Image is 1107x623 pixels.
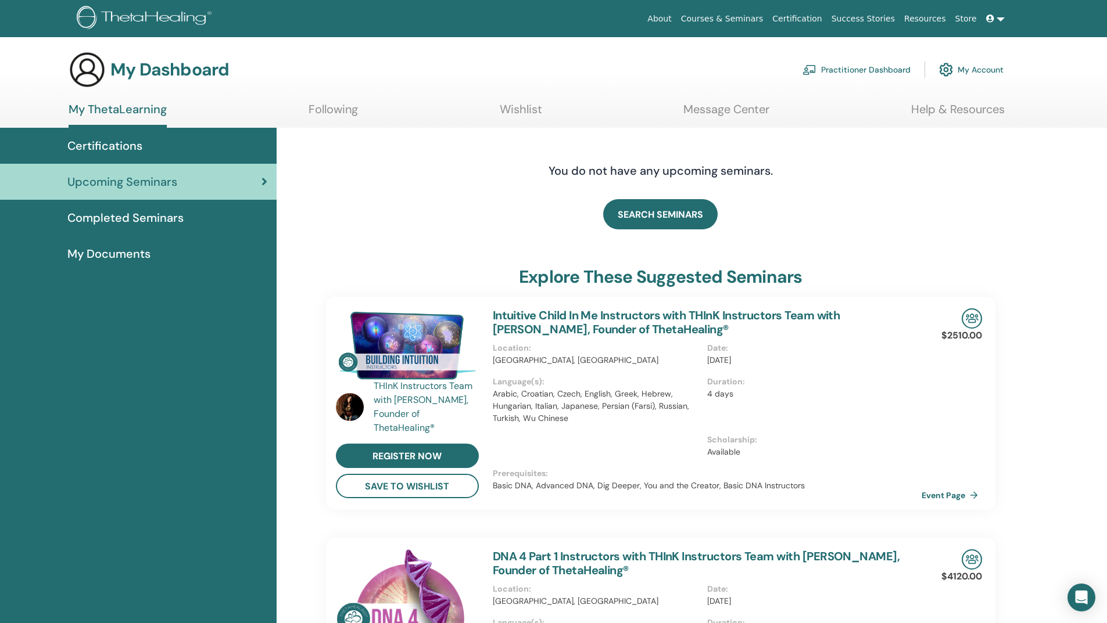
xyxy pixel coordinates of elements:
[939,60,953,80] img: cog.svg
[962,308,982,329] img: In-Person Seminar
[827,8,900,30] a: Success Stories
[803,57,911,82] a: Practitioner Dashboard
[67,137,142,154] span: Certifications
[493,595,700,607] p: [GEOGRAPHIC_DATA], [GEOGRAPHIC_DATA]
[768,8,826,30] a: Certification
[707,583,915,595] p: Date :
[911,102,1005,125] a: Help & Resources
[707,354,915,366] p: [DATE]
[707,342,915,354] p: Date :
[336,444,479,468] a: register now
[676,8,768,30] a: Courses & Seminars
[493,308,840,337] a: Intuitive Child In Me Instructors with THInK Instructors Team with [PERSON_NAME], Founder of Thet...
[67,173,177,190] span: Upcoming Seminars
[500,102,542,125] a: Wishlist
[941,329,982,343] p: $2510.00
[939,57,1004,82] a: My Account
[478,164,844,178] h4: You do not have any upcoming seminars.
[69,51,106,88] img: generic-user-icon.jpg
[493,342,700,354] p: Location :
[683,102,769,125] a: Message Center
[707,434,915,446] p: Scholarship :
[110,59,229,80] h3: My Dashboard
[309,102,358,125] a: Following
[707,446,915,458] p: Available
[493,467,922,480] p: Prerequisites :
[493,376,700,388] p: Language(s) :
[618,208,703,221] span: SEARCH SEMINARS
[493,583,700,595] p: Location :
[707,376,915,388] p: Duration :
[77,6,216,32] img: logo.png
[707,388,915,400] p: 4 days
[493,388,700,424] p: Arabic, Croatian, Czech, English, Greek, Hebrew, Hungarian, Italian, Japanese, Persian (Farsi), R...
[707,595,915,607] p: [DATE]
[67,209,184,226] span: Completed Seminars
[493,549,900,578] a: DNA 4 Part 1 Instructors with THInK Instructors Team with [PERSON_NAME], Founder of ThetaHealing®
[1067,584,1095,611] div: Open Intercom Messenger
[941,570,982,584] p: $4120.00
[603,199,718,229] a: SEARCH SEMINARS
[922,487,983,504] a: Event Page
[336,393,364,421] img: default.jpg
[519,267,802,287] h3: explore these suggested seminars
[336,474,479,498] button: save to wishlist
[803,64,816,75] img: chalkboard-teacher.svg
[374,379,481,435] a: THInK Instructors Team with [PERSON_NAME], Founder of ThetaHealing®
[69,102,167,128] a: My ThetaLearning
[643,8,676,30] a: About
[336,308,479,383] img: Intuitive Child In Me Instructors
[372,450,442,462] span: register now
[900,8,951,30] a: Resources
[493,480,922,492] p: Basic DNA, Advanced DNA, Dig Deeper, You and the Creator, Basic DNA Instructors
[67,245,151,262] span: My Documents
[493,354,700,366] p: [GEOGRAPHIC_DATA], [GEOGRAPHIC_DATA]
[962,549,982,570] img: In-Person Seminar
[951,8,981,30] a: Store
